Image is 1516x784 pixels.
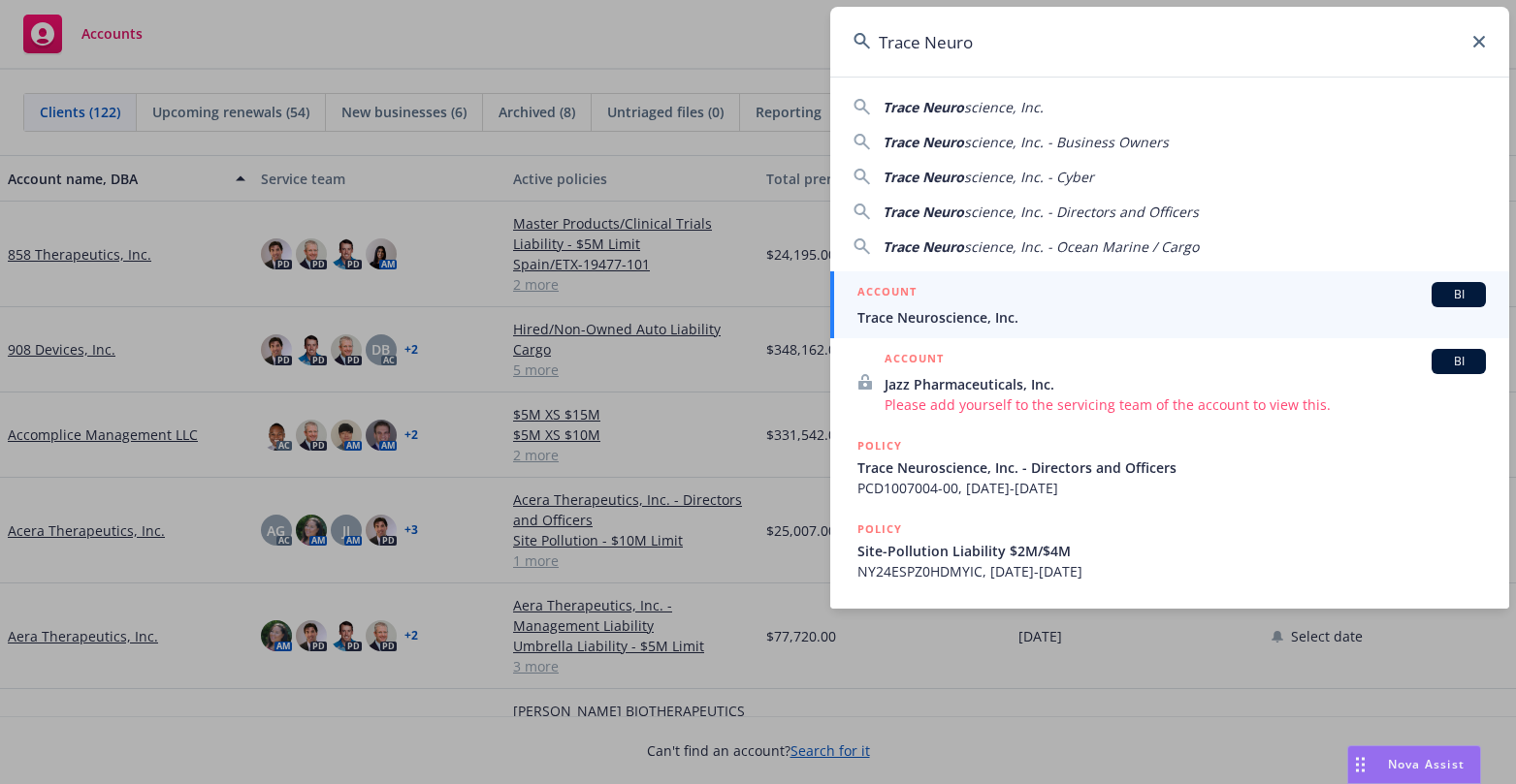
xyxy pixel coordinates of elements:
h5: POLICY [857,519,902,539]
h5: POLICY [857,603,902,622]
a: ACCOUNTBIJazz Pharmaceuticals, Inc.Please add yourself to the servicing team of the account to vi... [830,338,1509,425]
div: Drag to move [1348,746,1372,783]
a: POLICY [830,592,1509,675]
span: Trace Neuro [883,98,964,116]
input: Search... [830,7,1509,77]
a: POLICYTrace Neuroscience, Inc. - Directors and OfficersPCD1007004-00, [DATE]-[DATE] [830,425,1509,509]
span: PCD1007004-00, [DATE]-[DATE] [857,478,1486,498]
span: science, Inc. - Ocean Marine / Cargo [964,237,1199,256]
a: POLICYSite-Pollution Liability $2M/$4MNY24ESPZ0HDMYIC, [DATE]-[DATE] [830,509,1509,592]
span: Please add yourself to the servicing team of the account to view this. [885,394,1486,415]
h5: ACCOUNT [857,282,917,305]
button: Nova Assist [1347,745,1481,784]
span: Site-Pollution Liability $2M/$4M [857,541,1486,561]
h5: POLICY [857,436,902,455]
span: Trace Neuro [883,203,964,221]
span: science, Inc. - Directors and Officers [964,203,1199,221]
span: NY24ESPZ0HDMYIC, [DATE]-[DATE] [857,561,1486,581]
span: Trace Neuro [883,133,964,151]
span: BI [1439,286,1478,303]
span: Trace Neuroscience, Inc. - Directors and Officers [857,457,1486,478]
a: ACCOUNTBITrace Neuroscience, Inc. [830,271,1509,338]
span: Jazz Pharmaceuticals, Inc. [885,374,1486,394]
span: science, Inc. [964,98,1044,116]
span: Trace Neuro [883,168,964,186]
span: Nova Assist [1388,756,1465,772]
span: science, Inc. - Business Owners [964,133,1169,151]
span: BI [1439,353,1478,370]
span: Trace Neuro [883,237,964,256]
span: Trace Neuroscience, Inc. [857,307,1486,328]
span: science, Inc. - Cyber [964,168,1094,186]
h5: ACCOUNT [885,349,944,372]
